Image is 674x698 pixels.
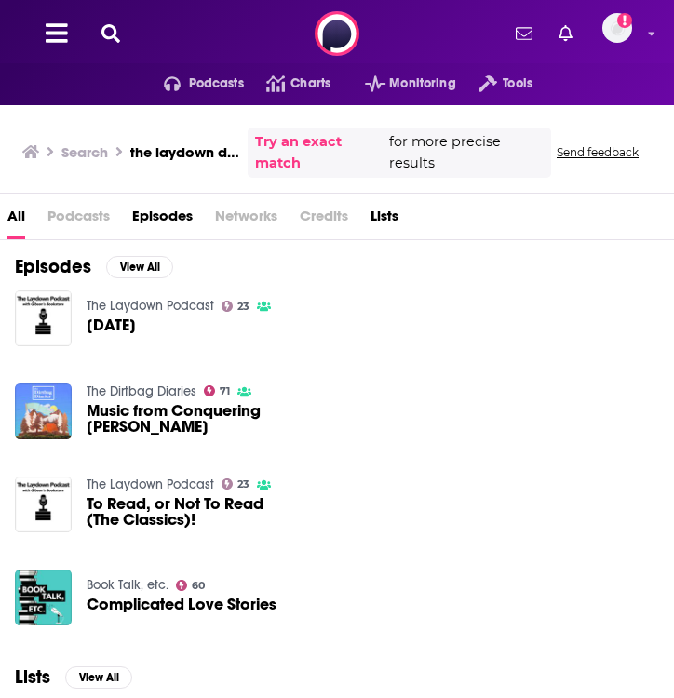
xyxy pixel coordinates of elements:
span: Podcasts [47,201,110,239]
span: Networks [215,201,277,239]
span: Charts [290,71,330,97]
svg: Add a profile image [617,13,632,28]
span: Logged in as megcassidy [602,13,632,43]
a: 23 [222,301,250,312]
a: Black History Month [87,317,136,333]
a: Lists [371,201,398,239]
a: Episodes [132,201,193,239]
a: Show notifications dropdown [508,18,540,49]
button: Send feedback [551,144,644,160]
span: 23 [237,480,249,489]
a: Logged in as megcassidy [602,13,643,54]
a: Charts [244,69,330,99]
a: The Dirtbag Diaries [87,383,196,399]
span: 71 [220,387,230,396]
span: Monitoring [389,71,455,97]
a: The Laydown Podcast [87,477,214,492]
span: for more precise results [389,131,544,174]
a: All [7,201,25,239]
a: Try an exact match [255,131,385,174]
h2: Episodes [15,255,91,278]
a: 60 [176,580,206,591]
a: Music from Conquering Sherman [87,403,299,435]
span: Music from Conquering [PERSON_NAME] [87,403,299,435]
button: open menu [142,69,244,99]
span: Podcasts [189,71,244,97]
button: open menu [456,69,532,99]
h2: Lists [15,665,50,689]
span: [DATE] [87,317,136,333]
img: Music from Conquering Sherman [15,383,72,440]
img: Podchaser - Follow, Share and Rate Podcasts [315,11,359,56]
span: 23 [237,302,249,311]
a: 23 [222,478,250,490]
span: Credits [300,201,348,239]
a: To Read, or Not To Read (The Classics)! [87,496,299,528]
img: User Profile [602,13,632,43]
span: 60 [192,582,205,590]
a: 71 [204,385,231,396]
img: Complicated Love Stories [15,570,72,626]
a: Complicated Love Stories [87,597,276,612]
span: Tools [503,71,532,97]
a: The Laydown Podcast [87,298,214,314]
h3: the laydown diaries [130,143,240,161]
a: Show notifications dropdown [551,18,580,49]
h3: Search [61,143,108,161]
img: Black History Month [15,290,72,347]
img: To Read, or Not To Read (The Classics)! [15,477,72,533]
button: open menu [343,69,456,99]
button: View All [106,256,173,278]
button: View All [65,666,132,689]
a: EpisodesView All [15,255,173,278]
a: Book Talk, etc. [87,577,168,593]
a: ListsView All [15,665,132,689]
